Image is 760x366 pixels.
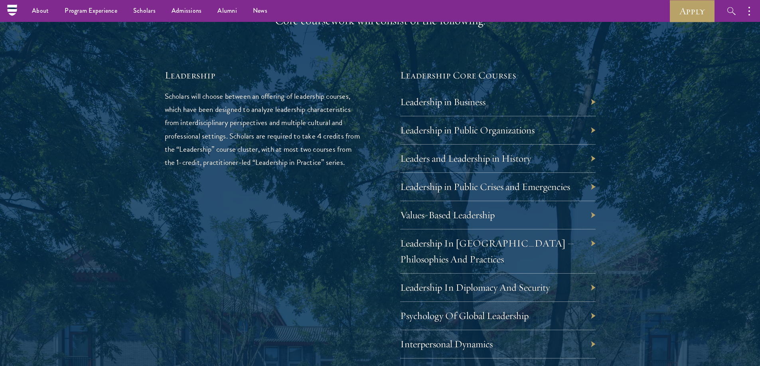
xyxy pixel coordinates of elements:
p: Scholars will choose between an offering of leadership courses, which have been designed to analy... [165,90,360,168]
a: Leadership in Public Crises and Emergencies [400,180,570,193]
a: Leadership In [GEOGRAPHIC_DATA] – Philosophies And Practices [400,237,574,265]
a: Values-Based Leadership [400,209,495,221]
a: Psychology Of Global Leadership [400,309,529,322]
a: Leadership In Diplomacy And Security [400,281,550,294]
a: Leadership in Public Organizations [400,124,535,136]
a: Interpersonal Dynamics [400,338,493,350]
h5: Leadership [165,69,360,82]
h5: Leadership Core Courses [400,69,596,82]
a: Leadership in Business [400,96,486,108]
a: Leaders and Leadership in History [400,152,531,164]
